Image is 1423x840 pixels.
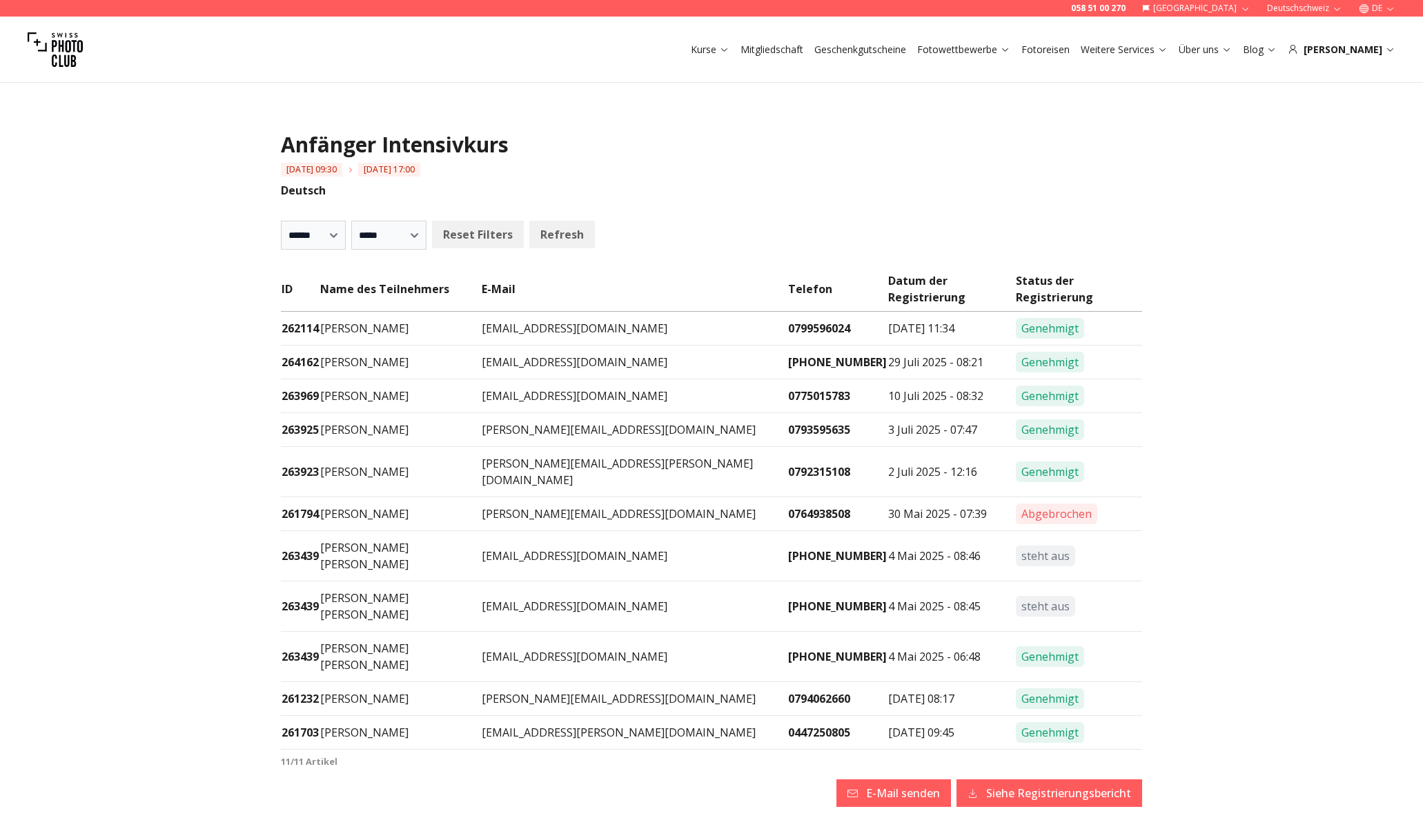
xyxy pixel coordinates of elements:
[887,632,1015,682] td: 4 Mai 2025 - 06:48
[1173,40,1237,59] button: Über uns
[281,755,337,768] b: 11 / 11 Artikel
[788,388,850,403] a: 0775015783
[320,346,481,379] td: [PERSON_NAME]
[956,779,1142,807] button: Siehe Registrierungsbericht
[887,413,1015,447] td: 3 Juli 2025 - 07:47
[788,464,850,479] a: 0792315108
[281,182,1142,199] p: Deutsch
[836,779,951,807] button: E-Mail senden
[28,22,83,77] img: Swiss photo club
[887,716,1015,750] td: [DATE] 09:45
[481,312,787,346] td: [EMAIL_ADDRESS][DOMAIN_NAME]
[443,226,513,243] b: Reset Filters
[1016,596,1075,617] span: steht aus
[887,346,1015,379] td: 29 Juli 2025 - 08:21
[281,272,320,312] td: ID
[887,682,1015,716] td: [DATE] 08:17
[814,43,906,57] a: Geschenkgutscheine
[887,312,1015,346] td: [DATE] 11:34
[281,531,320,581] td: 263439
[685,40,735,59] button: Kurse
[788,548,887,563] a: [PHONE_NUMBER]
[281,581,320,632] td: 263439
[281,716,320,750] td: 261703
[281,497,320,531] td: 261794
[1071,3,1126,14] a: 058 51 00 270
[281,132,1142,157] h1: Anfänger Intensivkurs
[320,632,481,682] td: [PERSON_NAME] [PERSON_NAME]
[788,725,850,740] a: 0447250805
[887,447,1015,497] td: 2 Juli 2025 - 12:16
[432,221,524,248] button: Reset Filters
[788,321,850,336] a: 0799596024
[1016,503,1097,524] span: Abgebrochen
[1016,318,1084,339] span: Genehmigt
[740,43,803,57] a: Mitgliedschaft
[1081,43,1168,57] a: Weitere Services
[788,649,887,664] a: [PHONE_NUMBER]
[281,413,320,447] td: 263925
[1016,688,1084,709] span: Genehmigt
[281,632,320,682] td: 263439
[1075,40,1173,59] button: Weitere Services
[320,682,481,716] td: [PERSON_NAME]
[481,379,787,413] td: [EMAIL_ADDRESS][DOMAIN_NAME]
[887,272,1015,312] td: Datum der Registrierung
[540,226,584,243] b: Refresh
[281,447,320,497] td: 263923
[481,447,787,497] td: [PERSON_NAME][EMAIL_ADDRESS][PERSON_NAME][DOMAIN_NAME]
[481,497,787,531] td: [PERSON_NAME][EMAIL_ADDRESS][DOMAIN_NAME]
[320,581,481,632] td: [PERSON_NAME] [PERSON_NAME]
[481,346,787,379] td: [EMAIL_ADDRESS][DOMAIN_NAME]
[320,379,481,413] td: [PERSON_NAME]
[887,531,1015,581] td: 4 Mai 2025 - 08:46
[481,632,787,682] td: [EMAIL_ADDRESS][DOMAIN_NAME]
[320,531,481,581] td: [PERSON_NAME] [PERSON_NAME]
[281,163,342,177] span: [DATE] 09:30
[281,379,320,413] td: 263969
[281,682,320,716] td: 261232
[481,682,787,716] td: [PERSON_NAME][EMAIL_ADDRESS][DOMAIN_NAME]
[887,379,1015,413] td: 10 Juli 2025 - 08:32
[320,447,481,497] td: [PERSON_NAME]
[1016,352,1084,372] span: Genehmigt
[1016,546,1075,566] span: steht aus
[1021,43,1070,57] a: Fotoreisen
[1016,419,1084,440] span: Genehmigt
[1016,386,1084,406] span: Genehmigt
[1288,43,1395,57] div: [PERSON_NAME]
[320,312,481,346] td: [PERSON_NAME]
[788,422,850,437] a: 0793595635
[809,40,912,59] button: Geschenkgutscheine
[788,599,887,614] a: [PHONE_NUMBER]
[917,43,1010,57] a: Fotowettbewerbe
[1016,646,1084,667] span: Genehmigt
[1237,40,1282,59] button: Blog
[320,272,481,312] td: Name des Teilnehmers
[1179,43,1232,57] a: Über uns
[481,413,787,447] td: [PERSON_NAME][EMAIL_ADDRESS][DOMAIN_NAME]
[481,716,787,750] td: [EMAIL_ADDRESS][PERSON_NAME][DOMAIN_NAME]
[481,531,787,581] td: [EMAIL_ADDRESS][DOMAIN_NAME]
[320,497,481,531] td: [PERSON_NAME]
[1016,40,1075,59] button: Fotoreisen
[1243,43,1277,57] a: Blog
[481,272,787,312] td: E-Mail
[735,40,809,59] button: Mitgliedschaft
[320,716,481,750] td: [PERSON_NAME]
[281,346,320,379] td: 264162
[1016,722,1084,743] span: Genehmigt
[887,497,1015,531] td: 30 Mai 2025 - 07:39
[281,312,320,346] td: 262114
[1016,461,1084,482] span: Genehmigt
[788,506,850,521] a: 0764938508
[320,413,481,447] td: [PERSON_NAME]
[529,221,595,248] button: Refresh
[788,691,850,706] a: 0794062660
[358,163,420,177] span: [DATE] 17:00
[887,581,1015,632] td: 4 Mai 2025 - 08:45
[787,272,887,312] td: Telefon
[691,43,729,57] a: Kurse
[912,40,1016,59] button: Fotowettbewerbe
[481,581,787,632] td: [EMAIL_ADDRESS][DOMAIN_NAME]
